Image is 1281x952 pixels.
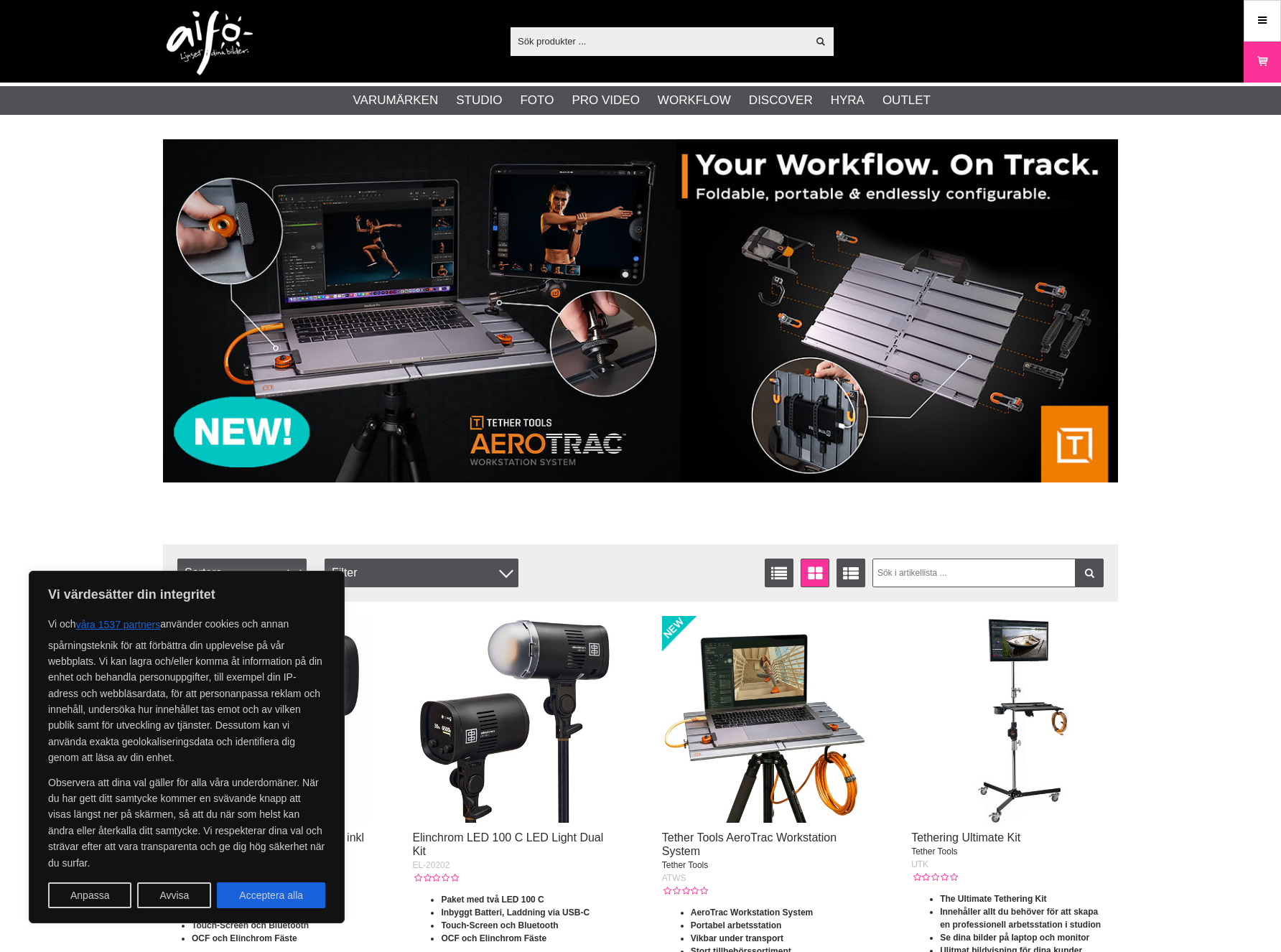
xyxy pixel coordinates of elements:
[48,586,325,603] p: Vi värdesätter din integritet
[911,859,928,869] span: UTK
[572,91,639,110] a: Pro Video
[831,91,865,110] a: Hyra
[691,933,783,943] strong: Vikbar under transport
[325,559,518,587] div: Filter
[801,559,829,587] a: Fönstervisning
[749,91,813,110] a: Discover
[662,885,708,897] div: Kundbetyg: 0
[911,871,957,884] div: Kundbetyg: 0
[441,895,544,905] strong: Paket med två LED 100 C
[412,872,458,885] div: Kundbetyg: 0
[691,920,782,930] strong: Portabel arbetsstation
[192,933,297,943] strong: OCF och Elinchrom Fäste
[167,11,253,75] img: logo.png
[456,91,502,110] a: Studio
[658,91,731,110] a: Workflow
[441,920,558,930] strong: Touch-Screen och Bluetooth
[662,873,686,883] span: ATWS
[137,882,211,908] button: Avvisa
[511,30,807,52] input: Sök produkter ...
[872,559,1104,587] input: Sök i artikellista ...
[29,571,345,923] div: Vi värdesätter din integritet
[911,846,957,857] span: Tether Tools
[412,616,619,823] img: Elinchrom LED 100 C LED Light Dual Kit
[691,907,814,918] strong: AeroTrac Workstation System
[837,559,865,587] a: Utökad listvisning
[765,559,793,587] a: Listvisning
[76,612,161,638] button: våra 1537 partners
[412,831,603,857] a: Elinchrom LED 100 C LED Light Dual Kit
[940,920,1101,930] strong: en professionell arbetsstation i studion
[412,860,449,870] span: EL-20202
[1075,559,1104,587] a: Filtrera
[662,616,869,823] img: Tether Tools AeroTrac Workstation System
[882,91,931,110] a: Outlet
[192,920,309,930] strong: Touch-Screen och Bluetooth
[441,933,546,943] strong: OCF och Elinchrom Fäste
[48,882,131,908] button: Anpassa
[48,612,325,766] p: Vi och använder cookies och annan spårningsteknik för att förbättra din upplevelse på vår webbpla...
[940,933,1089,943] strong: Se dina bilder på laptop och monitor
[217,882,325,908] button: Acceptera alla
[662,860,708,870] span: Tether Tools
[911,831,1020,844] a: Tethering Ultimate Kit
[441,907,590,918] strong: Inbyggt Batteri, Laddning via USB-C
[163,139,1118,482] img: Annons:007 banner-header-aerotrac-1390x500.jpg
[911,616,1118,823] img: Tethering Ultimate Kit
[177,559,307,587] span: Sortera
[48,775,325,871] p: Observera att dina val gäller för alla våra underdomäner. När du har gett ditt samtycke kommer en...
[940,894,1046,904] strong: The Ultimate Tethering Kit
[353,91,439,110] a: Varumärken
[662,831,837,857] a: Tether Tools AeroTrac Workstation System
[940,907,1098,917] strong: Innehåller allt du behöver för att skapa
[520,91,554,110] a: Foto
